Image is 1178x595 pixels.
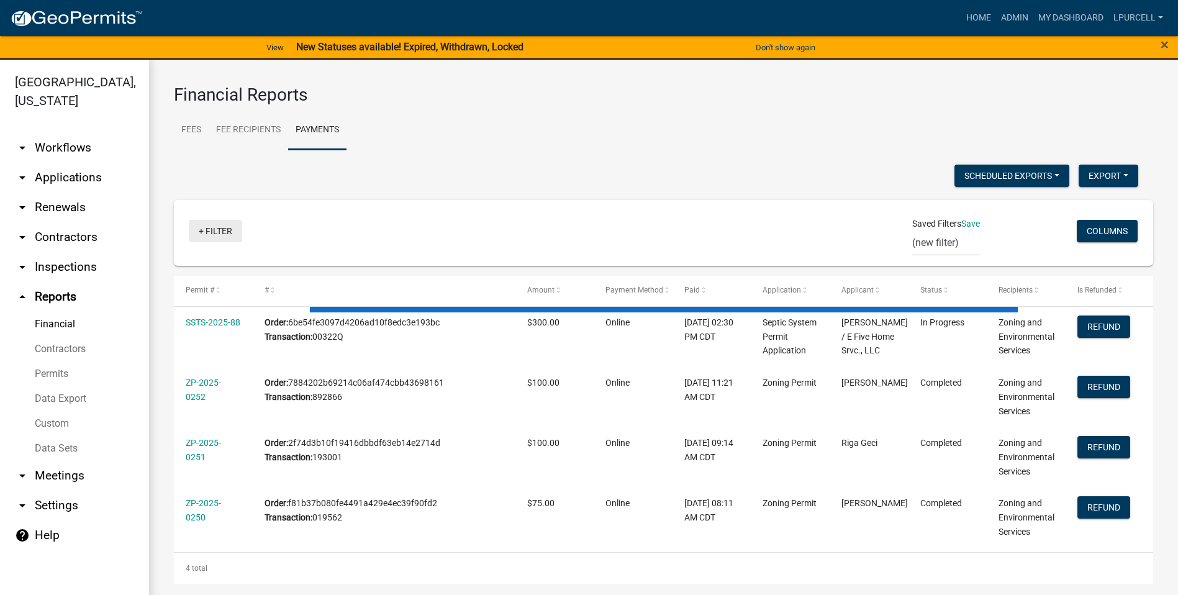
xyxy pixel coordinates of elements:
button: Refund [1077,316,1130,338]
i: arrow_drop_down [15,468,30,483]
div: 7884202b69214c06af474cbb43698161 892866 [265,376,504,404]
i: arrow_drop_down [15,140,30,155]
span: Application [763,286,801,294]
i: arrow_drop_down [15,260,30,275]
a: ZP-2025-0250 [186,498,221,522]
a: Admin [996,6,1033,30]
b: Order: [265,438,288,448]
div: 6be54fe3097d4206ad10f8edc3e193bc 00322Q [265,316,504,344]
span: Saved Filters [912,217,961,230]
i: arrow_drop_down [15,170,30,185]
b: Transaction: [265,512,312,522]
div: [DATE] 02:30 PM CDT [684,316,739,344]
span: Paid [684,286,700,294]
span: Is Refunded [1077,286,1117,294]
div: [DATE] 11:21 AM CDT [684,376,739,404]
wm-modal-confirm: Refund Payment [1077,503,1130,513]
h3: Financial Reports [174,84,1153,106]
datatable-header-cell: Permit # [174,276,253,306]
datatable-header-cell: Status [908,276,987,306]
button: Columns [1077,220,1138,242]
span: # [265,286,269,294]
b: Transaction: [265,452,312,462]
span: Online [605,317,630,327]
a: My Dashboard [1033,6,1108,30]
span: Recipients [999,286,1033,294]
div: 4 total [174,553,1153,584]
span: Zoning and Environmental Services [999,317,1054,356]
i: arrow_drop_down [15,200,30,215]
button: Refund [1077,496,1130,519]
a: ZP-2025-0252 [186,378,221,402]
strong: New Statuses available! Expired, Withdrawn, Locked [296,41,523,53]
a: Home [961,6,996,30]
a: Payments [288,111,347,150]
span: Amount [527,286,555,294]
b: Order: [265,378,288,388]
span: Permit # [186,286,214,294]
span: Online [605,438,630,448]
span: In Progress [920,317,964,327]
i: arrow_drop_down [15,498,30,513]
div: f81b37b080fe4491a429e4ec39f90fd2 019562 [265,496,504,525]
span: Zoning Permit [763,498,817,508]
button: Close [1161,37,1169,52]
span: Zoning Permit [763,378,817,388]
b: Transaction: [265,332,312,342]
div: [DATE] 08:11 AM CDT [684,496,739,525]
span: $300.00 [527,317,560,327]
i: help [15,528,30,543]
span: Applicant [841,286,874,294]
b: Transaction: [265,392,312,402]
a: + Filter [189,220,242,242]
span: $100.00 [527,378,560,388]
span: Online [605,498,630,508]
span: Completed [920,438,962,448]
span: Thomas Lukken [841,498,908,508]
span: Payment Method [605,286,663,294]
button: Export [1079,165,1138,187]
a: View [261,37,289,58]
i: arrow_drop_up [15,289,30,304]
datatable-header-cell: Is Refunded [1065,276,1144,306]
wm-modal-confirm: Refund Payment [1077,322,1130,332]
span: Completed [920,378,962,388]
wm-modal-confirm: Refund Payment [1077,443,1130,453]
span: Zoning and Environmental Services [999,438,1054,476]
a: SSTS-2025-88 [186,317,240,327]
i: arrow_drop_down [15,230,30,245]
span: Zoning and Environmental Services [999,378,1054,416]
span: Septic System Permit Application [763,317,817,356]
button: Refund [1077,376,1130,398]
wm-modal-confirm: Refund Payment [1077,383,1130,393]
span: Status [920,286,942,294]
button: Scheduled Exports [954,165,1069,187]
datatable-header-cell: # [253,276,515,306]
span: Riga Geci [841,438,877,448]
span: Zoning Permit [763,438,817,448]
datatable-header-cell: Paid [673,276,751,306]
span: $75.00 [527,498,555,508]
span: Completed [920,498,962,508]
datatable-header-cell: Recipients [987,276,1066,306]
span: × [1161,36,1169,53]
div: 2f74d3b10f19416dbbdf63eb14e2714d 193001 [265,436,504,465]
a: lpurcell [1108,6,1168,30]
div: [DATE] 09:14 AM CDT [684,436,739,465]
datatable-header-cell: Application [751,276,830,306]
span: Jon Anadolli [841,378,908,388]
span: Zoning and Environmental Services [999,498,1054,537]
a: Save [961,219,980,229]
a: Fees [174,111,209,150]
button: Refund [1077,436,1130,458]
button: Don't show again [751,37,820,58]
datatable-header-cell: Payment Method [594,276,673,306]
b: Order: [265,317,288,327]
span: $100.00 [527,438,560,448]
datatable-header-cell: Amount [515,276,594,306]
a: ZP-2025-0251 [186,438,221,462]
datatable-header-cell: Applicant [830,276,908,306]
a: Fee Recipients [209,111,288,150]
span: Online [605,378,630,388]
span: Shawn R Eckerman / E Five Home Srvc., LLC [841,317,908,356]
